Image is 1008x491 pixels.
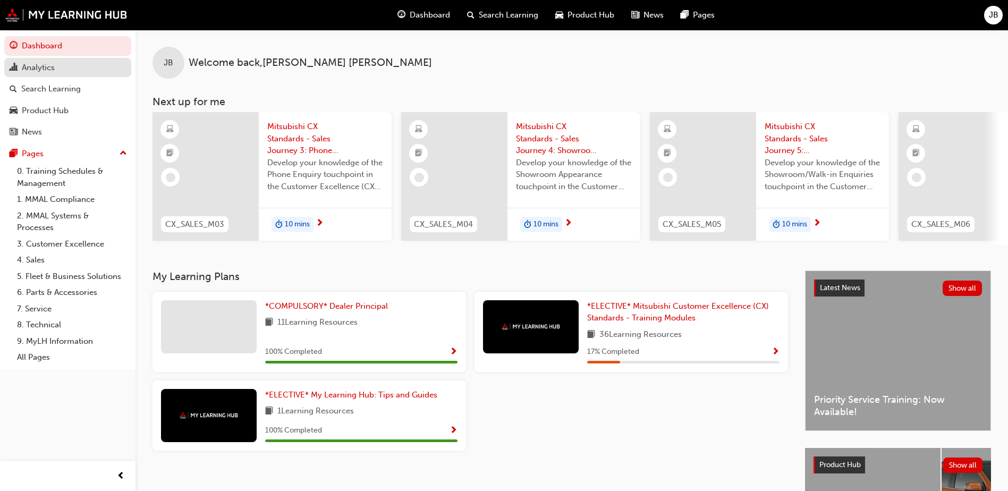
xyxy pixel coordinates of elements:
div: News [22,126,42,138]
span: CX_SALES_M05 [663,218,721,231]
a: search-iconSearch Learning [459,4,547,26]
button: Show Progress [450,345,458,359]
button: DashboardAnalyticsSearch LearningProduct HubNews [4,34,131,144]
a: 0. Training Schedules & Management [13,163,131,191]
span: car-icon [10,106,18,116]
a: guage-iconDashboard [389,4,459,26]
span: Dashboard [410,9,450,21]
span: Mitsubishi CX Standards - Sales Journey 5: Showroom/Walk-in Enquiry [765,121,880,157]
div: Pages [22,148,44,160]
span: Priority Service Training: Now Available! [814,394,982,418]
button: Show all [943,458,983,473]
a: CX_SALES_M03Mitsubishi CX Standards - Sales Journey 3: Phone EnquiryDevelop your knowledge of the... [153,112,392,241]
a: 6. Parts & Accessories [13,284,131,301]
span: search-icon [467,9,475,22]
span: booktick-icon [664,147,671,160]
span: news-icon [631,9,639,22]
span: *COMPULSORY* Dealer Principal [265,301,388,311]
a: 4. Sales [13,252,131,268]
span: booktick-icon [912,147,920,160]
img: mmal [5,8,128,22]
span: Show Progress [450,348,458,357]
span: 10 mins [782,218,807,231]
a: Dashboard [4,36,131,56]
span: book-icon [265,405,273,418]
span: 10 mins [285,218,310,231]
span: guage-icon [397,9,405,22]
span: search-icon [10,84,17,94]
span: Product Hub [819,460,861,469]
span: Product Hub [567,9,614,21]
a: CX_SALES_M04Mitsubishi CX Standards - Sales Journey 4: Showroom AppearanceDevelop your knowledge ... [401,112,640,241]
a: Product Hub [4,101,131,121]
div: Product Hub [22,105,69,117]
span: Mitsubishi CX Standards - Sales Journey 3: Phone Enquiry [267,121,383,157]
a: 8. Technical [13,317,131,333]
span: duration-icon [275,218,283,232]
span: Welcome back , [PERSON_NAME] [PERSON_NAME] [189,57,432,69]
span: booktick-icon [166,147,174,160]
span: book-icon [587,328,595,342]
span: Show Progress [450,426,458,436]
a: 1. MMAL Compliance [13,191,131,208]
span: book-icon [265,316,273,329]
span: car-icon [555,9,563,22]
button: Pages [4,144,131,164]
span: News [643,9,664,21]
span: learningResourceType_ELEARNING-icon [912,123,920,137]
a: 9. MyLH Information [13,333,131,350]
h3: Next up for me [135,96,1008,108]
a: 2. MMAL Systems & Processes [13,208,131,236]
span: 1 Learning Resources [277,405,354,418]
span: pages-icon [10,149,18,159]
button: Show Progress [450,424,458,437]
span: learningResourceType_ELEARNING-icon [415,123,422,137]
span: learningRecordVerb_NONE-icon [166,173,175,182]
a: pages-iconPages [672,4,723,26]
span: pages-icon [681,9,689,22]
span: 11 Learning Resources [277,316,358,329]
span: JB [164,57,173,69]
a: *ELECTIVE* Mitsubishi Customer Excellence (CX) Standards - Training Modules [587,300,780,324]
span: CX_SALES_M03 [165,218,224,231]
span: *ELECTIVE* Mitsubishi Customer Excellence (CX) Standards - Training Modules [587,301,769,323]
a: 7. Service [13,301,131,317]
span: Show Progress [772,348,780,357]
button: Show Progress [772,345,780,359]
span: Pages [693,9,715,21]
span: Search Learning [479,9,538,21]
span: learningRecordVerb_NONE-icon [414,173,424,182]
a: Product HubShow all [814,456,982,473]
a: News [4,122,131,142]
span: booktick-icon [415,147,422,160]
span: 100 % Completed [265,425,322,437]
span: duration-icon [524,218,531,232]
div: Search Learning [21,83,81,95]
a: All Pages [13,349,131,366]
img: mmal [502,323,560,330]
a: Latest NewsShow allPriority Service Training: Now Available! [805,270,991,431]
span: prev-icon [117,470,125,483]
a: Search Learning [4,79,131,99]
a: 5. Fleet & Business Solutions [13,268,131,285]
span: next-icon [564,219,572,228]
span: chart-icon [10,63,18,73]
span: duration-icon [773,218,780,232]
span: Latest News [820,283,860,292]
a: 3. Customer Excellence [13,236,131,252]
button: JB [984,6,1003,24]
span: 10 mins [533,218,558,231]
div: Analytics [22,62,55,74]
span: 100 % Completed [265,346,322,358]
a: *ELECTIVE* My Learning Hub: Tips and Guides [265,389,442,401]
span: next-icon [813,219,821,228]
span: CX_SALES_M06 [911,218,970,231]
span: learningRecordVerb_NONE-icon [663,173,673,182]
span: learningRecordVerb_NONE-icon [912,173,921,182]
span: news-icon [10,128,18,137]
span: JB [989,9,998,21]
span: 17 % Completed [587,346,639,358]
span: guage-icon [10,41,18,51]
